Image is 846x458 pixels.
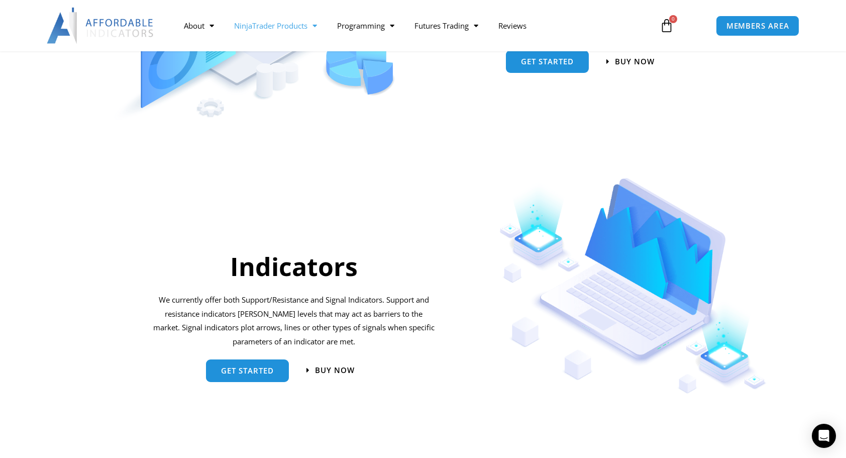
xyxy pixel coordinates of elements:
[315,367,355,374] span: Buy now
[152,250,436,283] h2: Indicators
[716,16,800,36] a: MEMBERS AREA
[221,367,274,375] span: get started
[327,14,404,37] a: Programming
[645,11,689,40] a: 0
[506,50,589,73] a: Get started
[499,178,767,394] img: Indicators 1 | Affordable Indicators – NinjaTrader
[306,367,355,374] a: Buy now
[174,14,224,37] a: About
[174,14,648,37] nav: Menu
[404,14,488,37] a: Futures Trading
[521,58,574,65] span: Get started
[812,424,836,448] div: Open Intercom Messenger
[47,8,155,44] img: LogoAI | Affordable Indicators – NinjaTrader
[152,293,436,349] p: We currently offer both Support/Resistance and Signal Indicators. Support and resistance indicato...
[669,15,677,23] span: 0
[615,58,655,65] span: BUY NOW
[488,14,537,37] a: Reviews
[206,359,289,382] a: get started
[606,58,655,65] a: BUY NOW
[726,22,789,30] span: MEMBERS AREA
[224,14,327,37] a: NinjaTrader Products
